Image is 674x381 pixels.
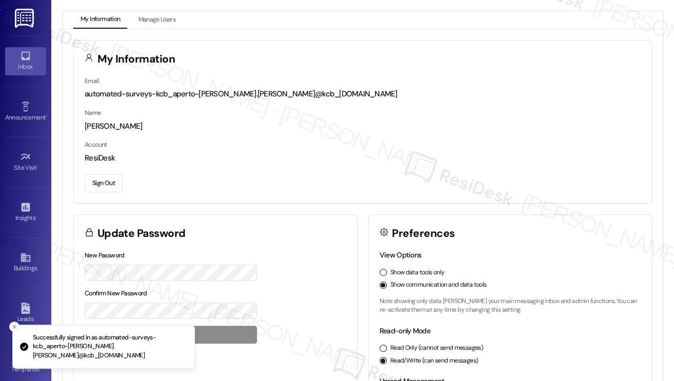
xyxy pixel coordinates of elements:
p: Successfully signed in as automated-surveys-kcb_aperto-[PERSON_NAME].[PERSON_NAME]@kcb_[DOMAIN_NAME] [33,333,186,360]
div: automated-surveys-kcb_aperto-[PERSON_NAME].[PERSON_NAME]@kcb_[DOMAIN_NAME] [85,89,641,99]
label: Name [85,109,101,117]
label: Read-only Mode [380,326,430,335]
a: Leads [5,299,46,327]
label: New Password [85,251,125,259]
label: Show data tools only [390,268,445,277]
button: My Information [73,11,127,29]
a: Site Visit • [5,148,46,176]
span: • [35,213,37,220]
p: Note: showing only data [PERSON_NAME] your main messaging inbox and admin functions. You can re-a... [380,297,641,315]
a: Buildings [5,249,46,276]
span: • [46,112,47,119]
a: Templates • [5,350,46,377]
label: View Options [380,250,422,259]
a: Insights • [5,198,46,226]
button: Sign Out [85,174,123,192]
button: Close toast [9,322,19,332]
img: ResiDesk Logo [15,9,36,28]
label: Show communication and data tools [390,280,487,290]
button: Manage Users [131,11,183,29]
label: Account [85,141,107,149]
a: Inbox [5,47,46,75]
label: Confirm New Password [85,289,147,297]
div: ResiDesk [85,153,641,164]
span: • [37,163,38,170]
h3: Preferences [392,228,454,239]
label: Email [85,77,99,85]
h3: Update Password [97,228,186,239]
label: Read/Write (can send messages) [390,356,479,366]
div: [PERSON_NAME] [85,121,641,132]
label: Read Only (cannot send messages) [390,344,483,353]
h3: My Information [97,54,175,65]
